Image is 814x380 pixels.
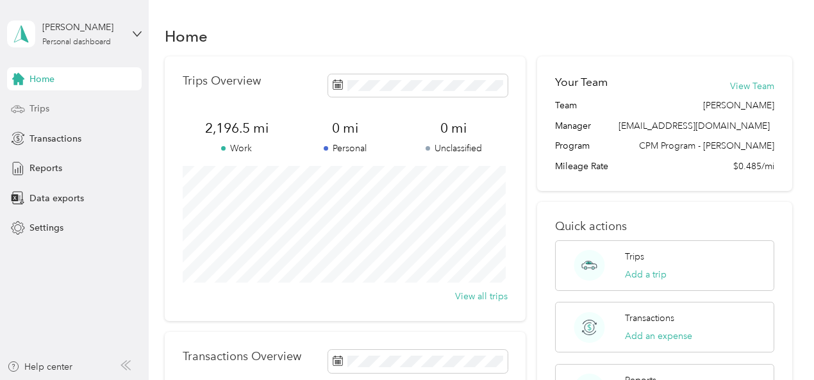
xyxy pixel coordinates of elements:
[183,74,261,88] p: Trips Overview
[42,38,111,46] div: Personal dashboard
[703,99,774,112] span: [PERSON_NAME]
[742,308,814,380] iframe: Everlance-gr Chat Button Frame
[29,132,81,145] span: Transactions
[7,360,72,374] button: Help center
[555,220,774,233] p: Quick actions
[42,21,122,34] div: [PERSON_NAME]
[733,160,774,173] span: $0.485/mi
[730,79,774,93] button: View Team
[29,161,62,175] span: Reports
[183,119,291,137] span: 2,196.5 mi
[625,311,674,325] p: Transactions
[455,290,508,303] button: View all trips
[29,72,54,86] span: Home
[183,142,291,155] p: Work
[619,120,770,131] span: [EMAIL_ADDRESS][DOMAIN_NAME]
[399,142,508,155] p: Unclassified
[183,350,301,363] p: Transactions Overview
[555,99,577,112] span: Team
[399,119,508,137] span: 0 mi
[29,221,63,235] span: Settings
[639,139,774,153] span: CPM Program - [PERSON_NAME]
[291,142,399,155] p: Personal
[555,160,608,173] span: Mileage Rate
[29,102,49,115] span: Trips
[29,192,84,205] span: Data exports
[165,29,208,43] h1: Home
[625,250,644,263] p: Trips
[555,119,591,133] span: Manager
[625,329,692,343] button: Add an expense
[625,268,667,281] button: Add a trip
[291,119,399,137] span: 0 mi
[555,139,590,153] span: Program
[555,74,608,90] h2: Your Team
